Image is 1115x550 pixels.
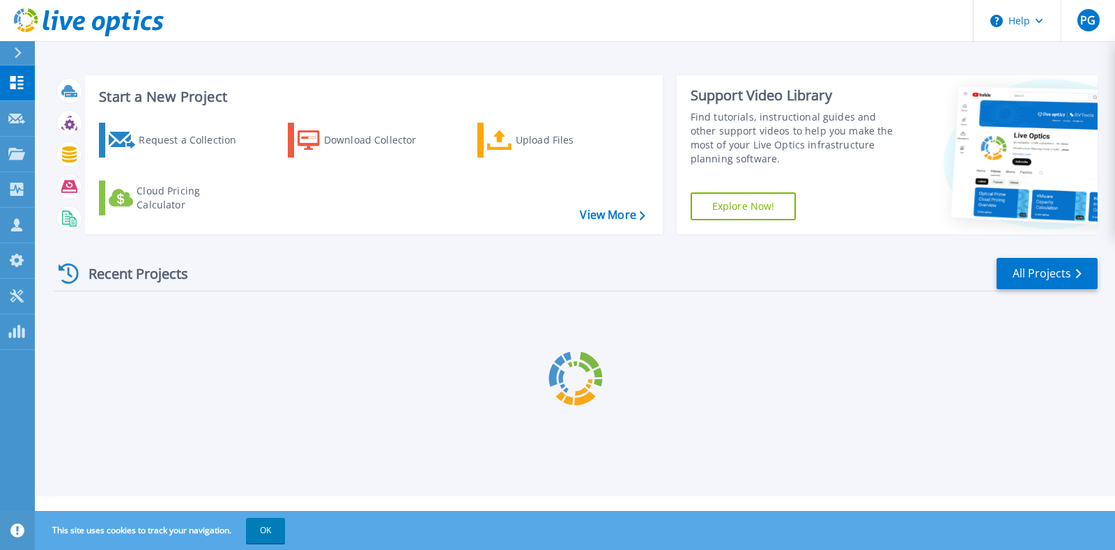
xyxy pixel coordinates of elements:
[580,208,645,222] a: View More
[139,126,250,154] div: Request a Collection
[246,518,285,543] button: OK
[1080,15,1095,26] span: PG
[288,123,443,158] a: Download Collector
[997,258,1098,289] a: All Projects
[324,126,436,154] div: Download Collector
[691,86,902,105] div: Support Video Library
[137,184,248,212] div: Cloud Pricing Calculator
[99,181,254,215] a: Cloud Pricing Calculator
[477,123,633,158] a: Upload Files
[38,518,285,543] span: This site uses cookies to track your navigation.
[99,123,254,158] a: Request a Collection
[691,192,797,220] a: Explore Now!
[99,89,645,105] h3: Start a New Project
[54,257,207,291] div: Recent Projects
[691,110,902,166] div: Find tutorials, instructional guides and other support videos to help you make the most of your L...
[516,126,627,154] div: Upload Files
